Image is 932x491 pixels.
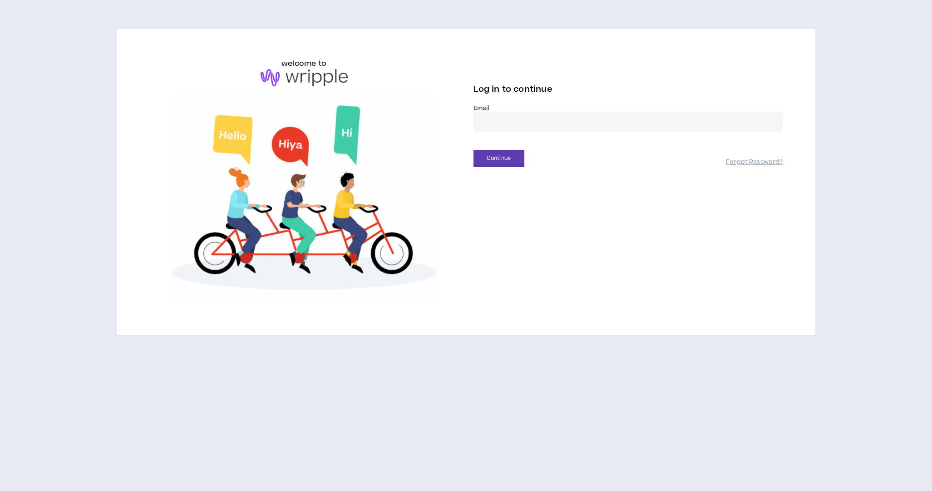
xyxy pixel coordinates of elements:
h6: welcome to [281,58,326,69]
img: Welcome to Wripple [149,95,459,306]
span: Log in to continue [473,84,552,95]
label: Email [473,104,783,112]
img: logo-brand.png [261,69,348,86]
a: Forgot Password? [726,158,783,167]
button: Continue [473,150,524,167]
